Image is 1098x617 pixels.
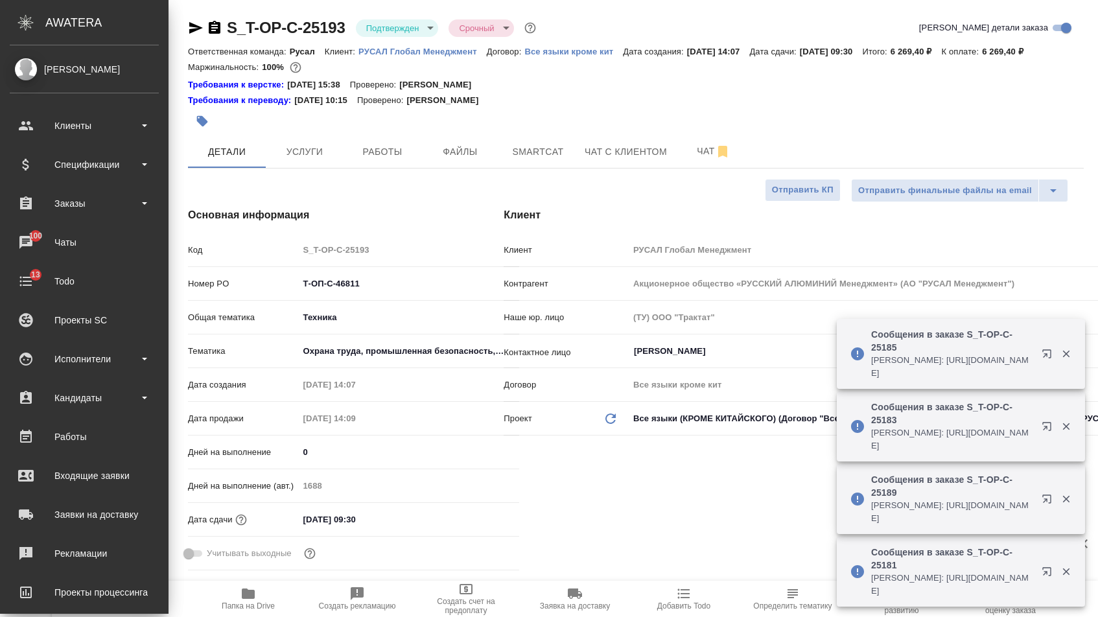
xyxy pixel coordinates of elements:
[3,265,165,297] a: 13Todo
[188,412,298,425] p: Дата продажи
[504,244,629,257] p: Клиент
[188,62,262,72] p: Маржинальность:
[188,277,298,290] p: Номер PO
[188,480,298,493] p: Дней на выполнение (авт.)
[522,19,539,36] button: Доп статусы указывают на важность/срочность заказа
[188,94,294,107] a: Требования к переводу:
[871,473,1033,499] p: Сообщения в заказе S_T-OP-C-25189
[188,20,204,36] button: Скопировать ссылку для ЯМессенджера
[449,19,513,37] div: Подтвержден
[3,460,165,492] a: Входящие заявки
[585,144,667,160] span: Чат с клиентом
[287,59,304,76] button: 0.00 RUB;
[188,345,298,358] p: Тематика
[227,19,345,36] a: S_T-OP-C-25193
[290,47,325,56] p: Русал
[487,47,525,56] p: Договор:
[749,47,799,56] p: Дата сдачи:
[941,47,982,56] p: К оплате:
[687,47,750,56] p: [DATE] 14:07
[196,144,258,160] span: Детали
[3,226,165,259] a: 100Чаты
[298,476,519,495] input: Пустое поле
[362,23,423,34] button: Подтвержден
[10,233,159,252] div: Чаты
[298,240,519,259] input: Пустое поле
[10,466,159,485] div: Входящие заявки
[10,349,159,369] div: Исполнители
[10,427,159,447] div: Работы
[982,47,1033,56] p: 6 269,40 ₽
[1034,559,1065,590] button: Открыть в новой вкладке
[3,421,165,453] a: Работы
[274,144,336,160] span: Услуги
[524,45,623,56] a: Все языки кроме кит
[419,597,513,615] span: Создать счет на предоплату
[1034,486,1065,517] button: Открыть в новой вкладке
[10,544,159,563] div: Рекламации
[524,47,623,56] p: Все языки кроме кит
[520,581,629,617] button: Заявка на доставку
[10,505,159,524] div: Заявки на доставку
[3,498,165,531] a: Заявки на доставку
[858,183,1032,198] span: Отправить финальные файлы на email
[262,62,287,72] p: 100%
[871,546,1033,572] p: Сообщения в заказе S_T-OP-C-25181
[715,144,730,159] svg: Отписаться
[871,328,1033,354] p: Сообщения в заказе S_T-OP-C-25185
[10,310,159,330] div: Проекты SC
[188,378,298,391] p: Дата создания
[1053,348,1079,360] button: Закрыть
[21,229,51,242] span: 100
[623,47,686,56] p: Дата создания:
[504,346,629,359] p: Контактное лицо
[10,388,159,408] div: Кандидаты
[188,513,233,526] p: Дата сдачи
[504,378,629,391] p: Договор
[10,194,159,213] div: Заказы
[507,144,569,160] span: Smartcat
[851,179,1039,202] button: Отправить финальные файлы на email
[188,47,290,56] p: Ответственная команда:
[504,412,532,425] p: Проект
[23,268,48,281] span: 13
[1053,421,1079,432] button: Закрыть
[298,340,519,362] div: Охрана труда, промышленная безопасность, экология и стандартизация
[207,20,222,36] button: Скопировать ссылку
[298,307,519,329] div: Техника
[188,311,298,324] p: Общая тематика
[919,21,1048,34] span: [PERSON_NAME] детали заказа
[657,601,710,611] span: Добавить Todo
[1053,566,1079,577] button: Закрыть
[10,155,159,174] div: Спецификации
[738,581,847,617] button: Определить тематику
[298,409,412,428] input: Пустое поле
[233,511,250,528] button: Если добавить услуги и заполнить их объемом, то дата рассчитается автоматически
[222,601,275,611] span: Папка на Drive
[1053,493,1079,505] button: Закрыть
[504,277,629,290] p: Контрагент
[10,116,159,135] div: Клиенты
[325,47,358,56] p: Клиент:
[406,94,488,107] p: [PERSON_NAME]
[1034,413,1065,445] button: Открыть в новой вкладке
[871,354,1033,380] p: [PERSON_NAME]: [URL][DOMAIN_NAME]
[800,47,863,56] p: [DATE] 09:30
[319,601,396,611] span: Создать рекламацию
[851,179,1068,202] div: split button
[412,581,520,617] button: Создать счет на предоплату
[3,304,165,336] a: Проекты SC
[772,183,834,198] span: Отправить КП
[298,443,519,461] input: ✎ Введи что-нибудь
[298,375,412,394] input: Пустое поле
[629,581,738,617] button: Добавить Todo
[188,446,298,459] p: Дней на выполнение
[455,23,498,34] button: Срочный
[358,45,487,56] a: РУСАЛ Глобал Менеджмент
[188,207,452,223] h4: Основная информация
[301,545,318,562] button: Выбери, если сб и вс нужно считать рабочими днями для выполнения заказа.
[3,576,165,609] a: Проекты процессинга
[504,207,1084,223] h4: Клиент
[765,179,841,202] button: Отправить КП
[10,62,159,76] div: [PERSON_NAME]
